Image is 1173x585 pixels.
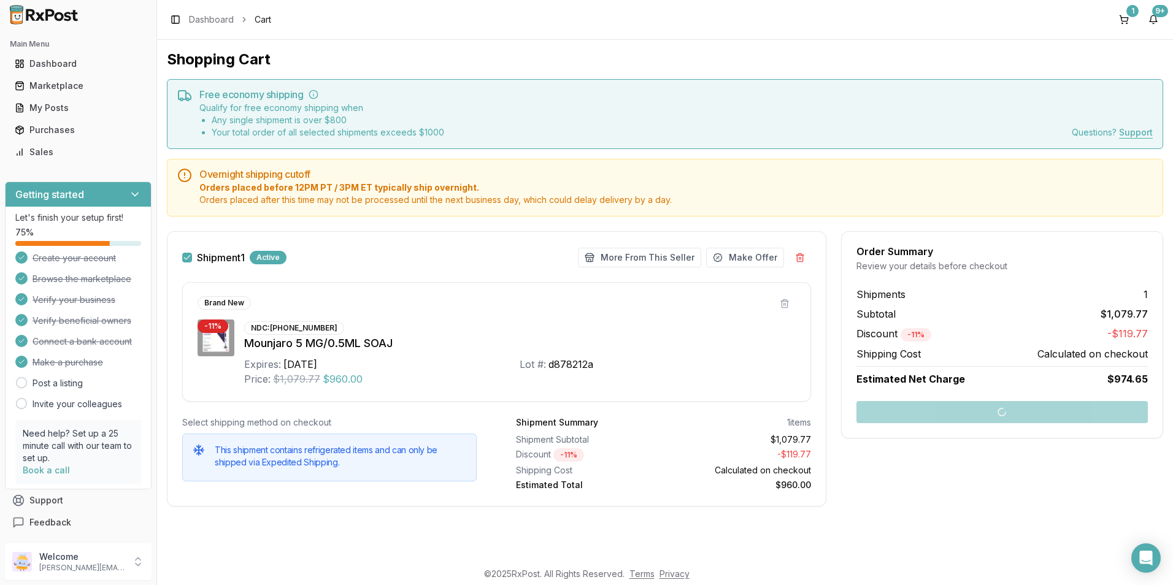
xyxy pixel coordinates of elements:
[856,346,921,361] span: Shipping Cost
[10,75,147,97] a: Marketplace
[199,90,1153,99] h5: Free economy shipping
[1126,5,1139,17] div: 1
[198,296,251,310] div: Brand New
[39,563,125,573] p: [PERSON_NAME][EMAIL_ADDRESS][DOMAIN_NAME]
[244,372,271,386] div: Price:
[10,97,147,119] a: My Posts
[1114,10,1134,29] button: 1
[33,273,131,285] span: Browse the marketplace
[553,448,584,462] div: - 11 %
[5,54,152,74] button: Dashboard
[1107,372,1148,386] span: $974.65
[283,357,317,372] div: [DATE]
[856,307,896,321] span: Subtotal
[5,120,152,140] button: Purchases
[729,251,777,264] span: Make Offer
[189,13,234,26] a: Dashboard
[856,373,965,385] span: Estimated Net Charge
[215,444,466,468] h5: This shipment contains refrigerated items and can only be shipped via Expedited Shipping.
[5,5,83,25] img: RxPost Logo
[189,13,271,26] nav: breadcrumb
[15,102,142,114] div: My Posts
[1152,5,1168,17] div: 9+
[33,377,83,389] a: Post a listing
[199,182,1153,194] span: Orders placed before 12PM PT / 3PM ET typically ship overnight.
[516,448,658,462] div: Discount
[182,416,477,429] div: Select shipping method on checkout
[244,321,344,335] div: NDC: [PHONE_NUMBER]
[244,335,796,352] div: Mounjaro 5 MG/0.5ML SOAJ
[1101,307,1148,321] span: $1,079.77
[856,247,1148,256] div: Order Summary
[668,479,810,491] div: $960.00
[244,357,281,372] div: Expires:
[1144,10,1163,29] button: 9+
[250,251,287,264] div: Active
[15,226,34,239] span: 75 %
[15,80,142,92] div: Marketplace
[1107,326,1148,342] span: -$119.77
[787,416,811,429] div: 1 items
[212,114,444,126] li: Any single shipment is over $ 800
[516,479,658,491] div: Estimated Total
[516,464,658,476] div: Shipping Cost
[1131,543,1161,573] div: Open Intercom Messenger
[199,169,1153,179] h5: Overnight shipping cutoff
[273,372,320,386] span: $1,079.77
[323,372,363,386] span: $960.00
[5,142,152,162] button: Sales
[548,357,593,372] div: d878212a
[520,357,546,372] div: Lot #:
[15,187,84,202] h3: Getting started
[33,335,132,348] span: Connect a bank account
[15,212,141,224] p: Let's finish your setup first!
[856,327,931,340] span: Discount
[10,39,147,49] h2: Main Menu
[856,287,906,302] span: Shipments
[10,141,147,163] a: Sales
[33,252,116,264] span: Create your account
[39,551,125,563] p: Welcome
[167,50,1163,69] h1: Shopping Cart
[33,315,131,327] span: Verify beneficial owners
[33,294,115,306] span: Verify your business
[629,568,655,579] a: Terms
[15,124,142,136] div: Purchases
[198,319,228,333] div: - 11 %
[29,516,71,529] span: Feedback
[668,448,810,462] div: - $119.77
[255,13,271,26] span: Cart
[199,194,1153,206] span: Orders placed after this time may not be processed until the next business day, which could delay...
[198,319,234,356] img: Mounjaro 5 MG/0.5ML SOAJ
[15,58,142,70] div: Dashboard
[12,552,32,572] img: User avatar
[5,489,152,511] button: Support
[212,126,444,139] li: Your total order of all selected shipments exceeds $ 1000
[856,260,1148,272] div: Review your details before checkout
[706,248,784,267] button: Make Offer
[668,434,810,446] div: $1,079.77
[15,146,142,158] div: Sales
[199,102,444,139] div: Qualify for free economy shipping when
[23,465,70,475] a: Book a call
[516,416,598,429] div: Shipment Summary
[33,356,103,369] span: Make a purchase
[197,253,245,262] label: Shipment 1
[1144,287,1148,302] span: 1
[660,568,690,579] a: Privacy
[516,434,658,446] div: Shipment Subtotal
[5,511,152,533] button: Feedback
[668,464,810,476] div: Calculated on checkout
[5,76,152,96] button: Marketplace
[10,53,147,75] a: Dashboard
[1072,126,1153,139] div: Questions?
[10,119,147,141] a: Purchases
[33,398,122,410] a: Invite your colleagues
[5,98,152,118] button: My Posts
[578,248,701,267] button: More From This Seller
[901,328,931,342] div: - 11 %
[23,427,134,464] p: Need help? Set up a 25 minute call with our team to set up.
[1037,346,1148,361] span: Calculated on checkout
